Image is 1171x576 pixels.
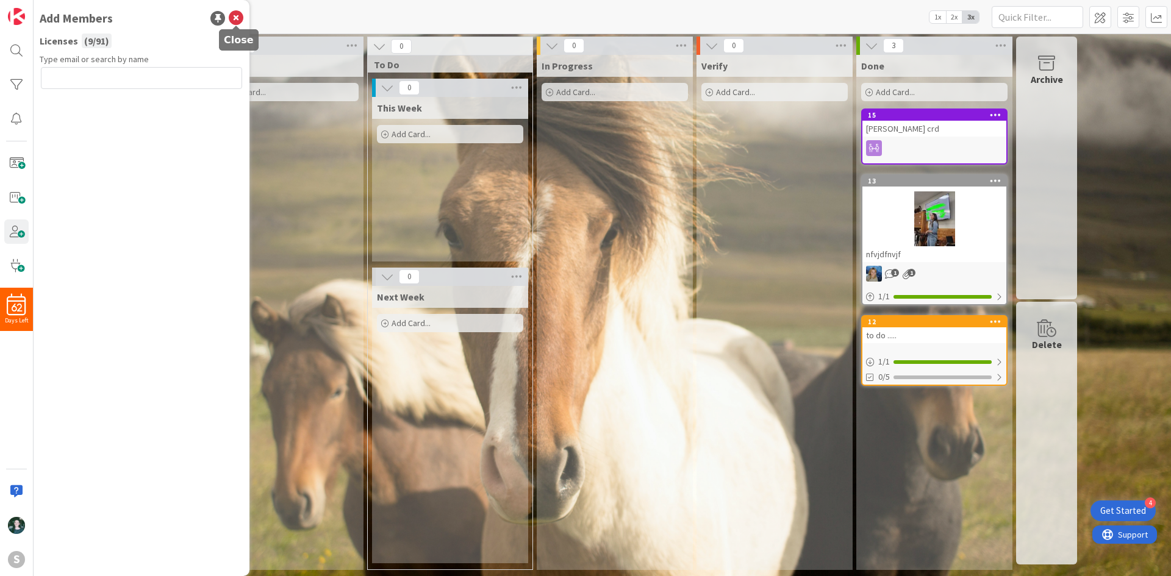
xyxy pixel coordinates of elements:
[946,11,962,23] span: 2x
[40,34,78,48] span: Licenses
[868,177,1006,185] div: 13
[862,246,1006,262] div: nfvjdfnvjf
[82,34,112,48] div: ( 9 / 91 )
[862,110,1006,137] div: 15[PERSON_NAME] crd
[866,266,882,282] img: MA
[391,39,412,54] span: 0
[862,316,1006,327] div: 12
[862,121,1006,137] div: [PERSON_NAME] crd
[876,87,915,98] span: Add Card...
[40,9,113,27] div: Add Members
[8,8,25,25] img: Visit kanbanzone.com
[1090,500,1156,521] div: Open Get Started checklist, remaining modules: 4
[862,110,1006,121] div: 15
[862,327,1006,343] div: to do .....
[891,269,899,277] span: 1
[723,38,744,53] span: 0
[868,318,1006,326] div: 12
[392,318,431,329] span: Add Card...
[377,102,422,114] span: This Week
[374,59,517,71] span: To Do
[542,60,593,72] span: In Progress
[1031,72,1063,87] div: Archive
[908,269,915,277] span: 1
[40,53,149,66] span: Type email or search by name
[862,316,1006,343] div: 12to do .....
[399,269,420,284] span: 0
[716,87,755,98] span: Add Card...
[962,11,979,23] span: 3x
[377,291,424,303] span: Next Week
[862,289,1006,304] div: 1/1
[1100,505,1146,517] div: Get Started
[11,304,23,312] span: 62
[861,60,884,72] span: Done
[26,2,56,16] span: Support
[564,38,584,53] span: 0
[862,176,1006,187] div: 13
[878,355,890,368] span: 1 / 1
[862,176,1006,262] div: 13nfvjdfnvjf
[8,551,25,568] div: S
[929,11,946,23] span: 1x
[224,34,254,46] h5: Close
[399,80,420,95] span: 0
[392,129,431,140] span: Add Card...
[1145,497,1156,508] div: 4
[701,60,728,72] span: Verify
[8,517,25,534] img: KM
[883,38,904,53] span: 3
[992,6,1083,28] input: Quick Filter...
[878,290,890,303] span: 1 / 1
[1032,337,1062,352] div: Delete
[862,266,1006,282] div: MA
[556,87,595,98] span: Add Card...
[862,354,1006,369] div: 1/1
[868,111,1006,119] div: 15
[878,371,890,383] span: 0/5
